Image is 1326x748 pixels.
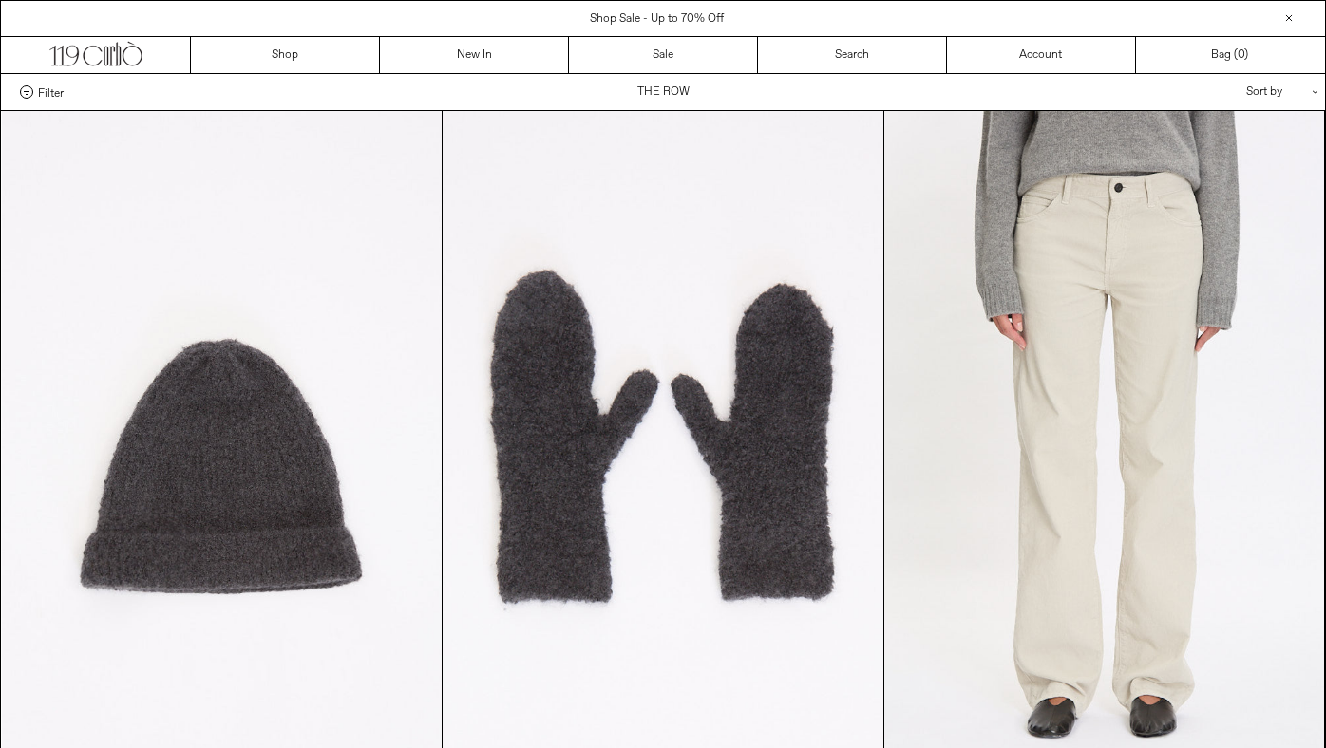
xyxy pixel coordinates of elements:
a: Account [947,37,1136,73]
div: Sort by [1135,74,1306,110]
span: ) [1238,47,1248,64]
a: Shop Sale - Up to 70% Off [590,11,724,27]
a: Sale [569,37,758,73]
span: Filter [38,85,64,99]
a: Search [758,37,947,73]
span: 0 [1238,47,1244,63]
a: Bag () [1136,37,1325,73]
a: New In [380,37,569,73]
a: Shop [191,37,380,73]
